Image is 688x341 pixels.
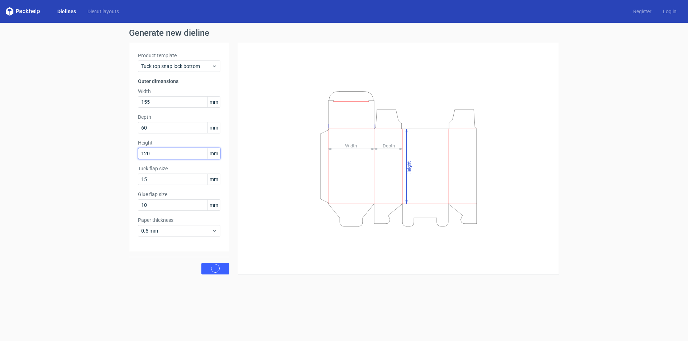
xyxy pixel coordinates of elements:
label: Depth [138,113,220,121]
span: mm [207,97,220,107]
a: Log in [657,8,682,15]
span: 0.5 mm [141,227,212,234]
h1: Generate new dieline [129,29,559,37]
span: Tuck top snap lock bottom [141,63,212,70]
a: Diecut layouts [82,8,125,15]
label: Tuck flap size [138,165,220,172]
label: Product template [138,52,220,59]
span: mm [207,122,220,133]
label: Glue flap size [138,191,220,198]
tspan: Width [345,143,357,148]
label: Height [138,139,220,146]
tspan: Depth [383,143,395,148]
label: Width [138,88,220,95]
tspan: Height [406,161,412,174]
span: mm [207,174,220,185]
a: Register [627,8,657,15]
label: Paper thickness [138,216,220,224]
span: mm [207,200,220,210]
span: mm [207,148,220,159]
a: Dielines [52,8,82,15]
h3: Outer dimensions [138,78,220,85]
